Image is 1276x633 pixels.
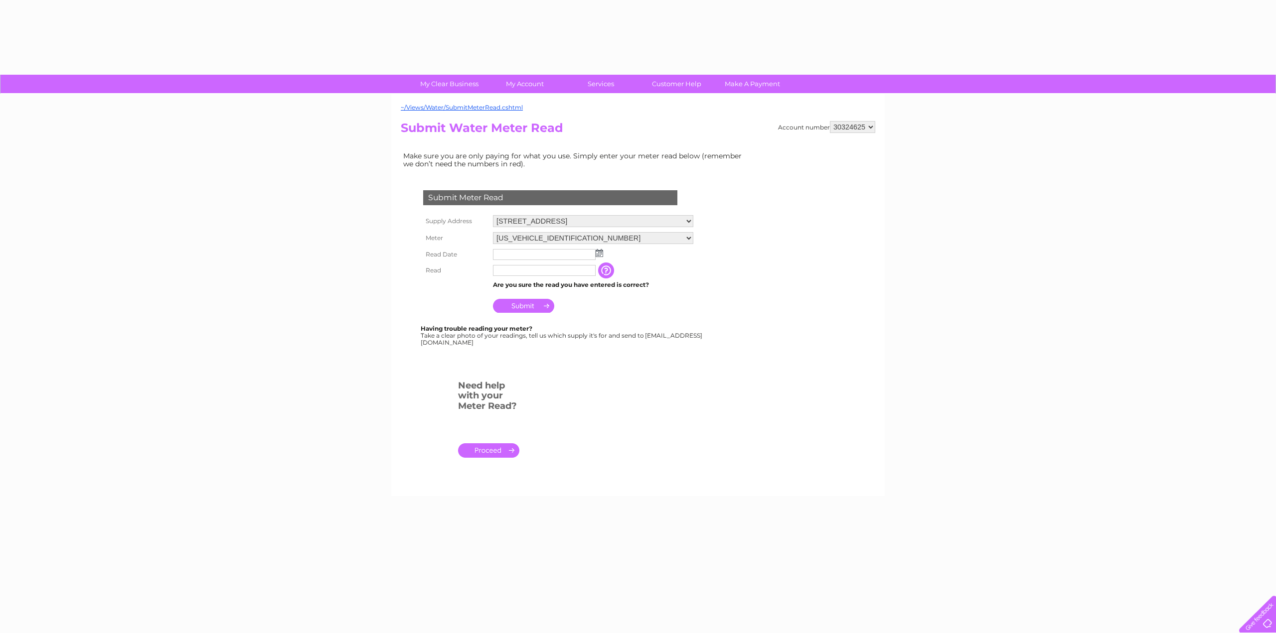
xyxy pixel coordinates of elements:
h2: Submit Water Meter Read [401,121,875,140]
a: ~/Views/Water/SubmitMeterRead.cshtml [401,104,523,111]
input: Information [598,262,616,278]
a: . [458,443,519,458]
div: Account number [778,121,875,133]
a: Services [560,75,642,93]
a: Customer Help [636,75,718,93]
th: Read [421,262,490,278]
a: My Account [484,75,566,93]
td: Make sure you are only paying for what you use. Simply enter your meter read below (remember we d... [401,149,750,170]
img: ... [596,249,603,257]
h3: Need help with your Meter Read? [458,379,519,416]
div: Submit Meter Read [423,190,677,205]
a: Make A Payment [711,75,794,93]
th: Read Date [421,247,490,262]
input: Submit [493,299,554,313]
th: Meter [421,230,490,247]
b: Having trouble reading your meter? [421,325,532,332]
th: Supply Address [421,213,490,230]
a: My Clear Business [408,75,490,93]
td: Are you sure the read you have entered is correct? [490,278,696,291]
div: Take a clear photo of your readings, tell us which supply it's for and send to [EMAIL_ADDRESS][DO... [421,325,704,346]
